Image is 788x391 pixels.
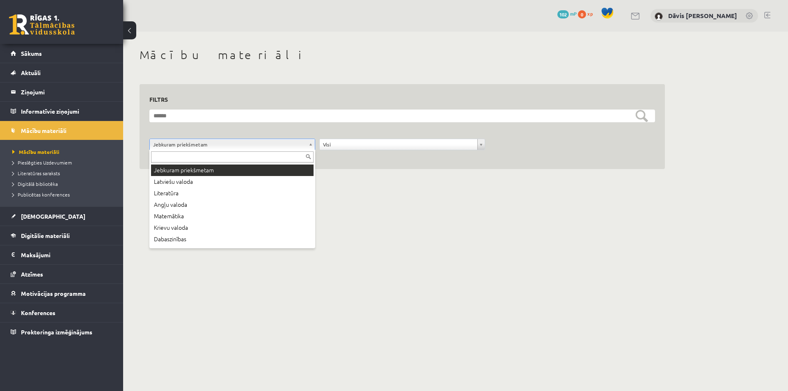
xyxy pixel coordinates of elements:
[151,187,314,199] div: Literatūra
[151,233,314,245] div: Dabaszinības
[151,176,314,187] div: Latviešu valoda
[151,245,314,256] div: Datorika
[151,222,314,233] div: Krievu valoda
[151,210,314,222] div: Matemātika
[151,165,314,176] div: Jebkuram priekšmetam
[151,199,314,210] div: Angļu valoda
